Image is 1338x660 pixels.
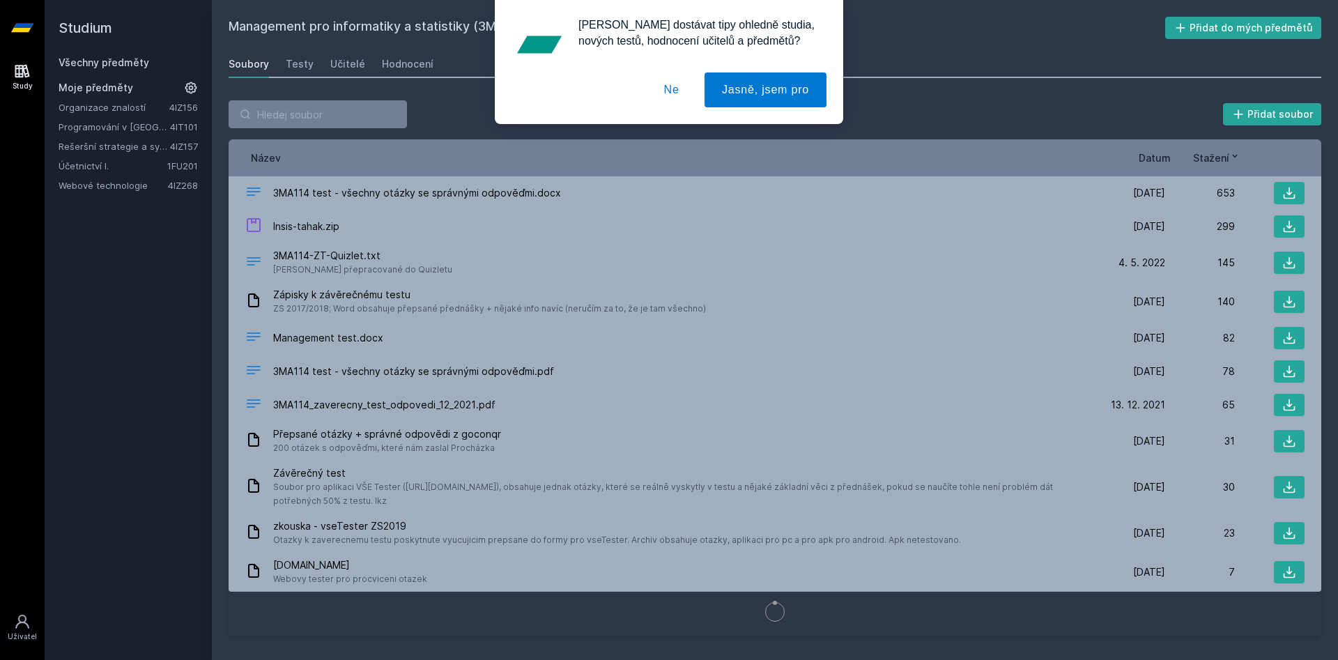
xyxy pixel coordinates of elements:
div: 299 [1165,220,1235,233]
span: 3MA114-ZT-Quizlet.txt [273,249,452,263]
div: DOCX [245,328,262,348]
button: Ne [647,72,697,107]
span: Přepsané otázky + správné odpovědi z goconqr [273,427,501,441]
a: 4IT101 [170,121,198,132]
span: 4. 5. 2022 [1118,256,1165,270]
a: Webové technologie [59,178,168,192]
span: Insis-tahak.zip [273,220,339,233]
span: [DATE] [1133,220,1165,233]
a: 4IZ157 [170,141,198,152]
span: 3MA114_zaverecny_test_odpovedi_12_2021.pdf [273,398,495,412]
span: 3MA114 test - všechny otázky se správnými odpověďmi.pdf [273,364,554,378]
img: notification icon [512,17,567,72]
span: [DATE] [1133,331,1165,345]
div: PDF [245,395,262,415]
span: [DATE] [1133,526,1165,540]
div: DOCX [245,183,262,204]
span: [DATE] [1133,186,1165,200]
div: [PERSON_NAME] dostávat tipy ohledně studia, nových testů, hodnocení učitelů a předmětů? [567,17,826,49]
button: Jasně, jsem pro [705,72,826,107]
span: [DATE] [1133,480,1165,494]
span: Závěrečný test [273,466,1090,480]
button: Název [251,151,281,165]
div: 78 [1165,364,1235,378]
span: [PERSON_NAME] přepracované do Quizletu [273,263,452,277]
div: 65 [1165,398,1235,412]
span: 200 otázek s odpověďmi, které nám zaslal Procházka [273,441,501,455]
div: 7 [1165,565,1235,579]
div: 23 [1165,526,1235,540]
span: ZS 2017/2018; Word obsahuje přepsané přednášky + nějaké info navíc (neručím za to, že je tam všec... [273,302,706,316]
div: PDF [245,362,262,382]
span: [DATE] [1133,364,1165,378]
span: Soubor pro aplikaci VŠE Tester ([URL][DOMAIN_NAME]), obsahuje jednak otázky, které se reálně vysk... [273,480,1090,508]
a: Účetnictví I. [59,159,167,173]
a: Uživatel [3,606,42,649]
span: [DATE] [1133,434,1165,448]
div: 30 [1165,480,1235,494]
span: [DATE] [1133,295,1165,309]
span: Zápisky k závěrečnému testu [273,288,706,302]
div: 145 [1165,256,1235,270]
span: [DATE] [1133,565,1165,579]
a: 1FU201 [167,160,198,171]
div: 140 [1165,295,1235,309]
button: Stažení [1193,151,1240,165]
a: 4IZ268 [168,180,198,191]
span: zkouska - vseTester ZS2019 [273,519,961,533]
span: Stažení [1193,151,1229,165]
a: Programování v [GEOGRAPHIC_DATA] [59,120,170,134]
span: Webovy tester pro procviceni otazek [273,572,427,586]
div: Uživatel [8,631,37,642]
div: 653 [1165,186,1235,200]
span: Otazky k zaverecnemu testu poskytnute vyucujicim prepsane do formy pro vseTester. Archiv obsahuje... [273,533,961,547]
span: 3MA114 test - všechny otázky se správnými odpověďmi.docx [273,186,561,200]
div: TXT [245,253,262,273]
span: [DOMAIN_NAME] [273,558,427,572]
div: 31 [1165,434,1235,448]
div: ZIP [245,217,262,237]
button: Datum [1139,151,1171,165]
div: 82 [1165,331,1235,345]
span: Management test.docx [273,331,383,345]
span: 13. 12. 2021 [1111,398,1165,412]
a: Rešeršní strategie a systémy [59,139,170,153]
